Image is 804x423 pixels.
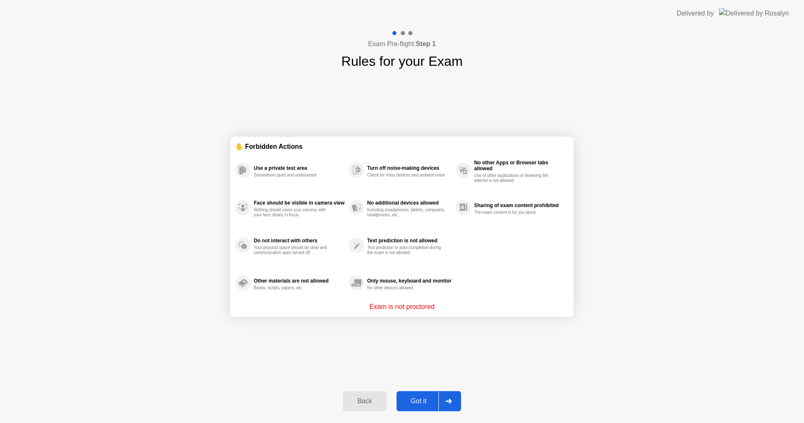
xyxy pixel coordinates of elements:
[474,202,564,208] div: Sharing of exam content prohibited
[343,391,386,411] button: Back
[254,208,333,218] div: Nothing should cover your camera, with your face clearly in focus
[367,285,446,291] div: No other devices allowed
[719,8,789,18] img: Delivered by Rosalyn
[677,8,714,18] div: Delivered by
[254,278,345,284] div: Other materials are not allowed
[367,278,451,284] div: Only mouse, keyboard and monitor
[474,160,564,171] div: No other Apps or Browser tabs allowed
[367,245,446,255] div: Text prediction or auto-completion during the exam is not allowed
[345,397,384,405] div: Back
[416,40,436,47] b: Step 1
[254,200,345,206] div: Face should be visible in camera view
[235,142,569,151] div: ✋ Forbidden Actions
[397,391,461,411] button: Got it
[399,397,438,405] div: Got it
[254,238,345,244] div: Do not interact with others
[254,173,333,178] div: Somewhere quiet and undisturbed
[367,238,451,244] div: Text prediction is not allowed
[474,173,553,183] div: Use of other applications or browsing the internet is not allowed
[474,210,553,215] div: The exam content is for you alone
[368,39,436,49] h4: Exam Pre-flight:
[367,165,451,171] div: Turn off noise-making devices
[341,51,463,71] h1: Rules for your Exam
[369,302,435,312] p: Exam is not proctored
[254,285,333,291] div: Books, scripts, papers, etc
[367,200,451,206] div: No additional devices allowed
[254,245,333,255] div: Your physical space should be clear and communication apps turned off
[254,165,345,171] div: Use a private test area
[367,208,446,218] div: Including smartphones, tablets, computers, headphones, etc.
[367,173,446,178] div: Check for noisy devices and ambient noise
